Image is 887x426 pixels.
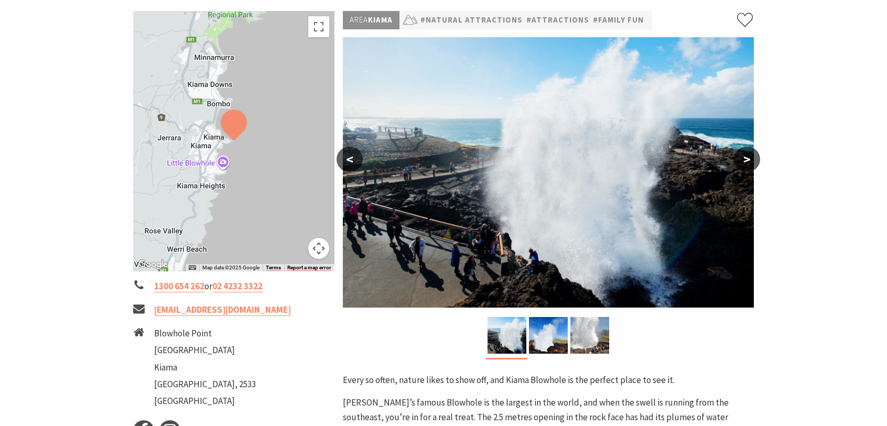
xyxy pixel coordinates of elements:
[308,16,329,37] button: Toggle fullscreen view
[154,377,256,391] li: [GEOGRAPHIC_DATA], 2533
[154,304,291,316] a: [EMAIL_ADDRESS][DOMAIN_NAME]
[420,14,523,27] a: #Natural Attractions
[136,258,170,271] a: Open this area in Google Maps (opens a new window)
[343,37,754,308] img: Close up of the Kiama Blowhole
[202,265,259,270] span: Map data ©2025 Google
[350,15,368,25] span: Area
[266,265,281,271] a: Terms (opens in new tab)
[189,264,196,271] button: Keyboard shortcuts
[488,317,526,354] img: Close up of the Kiama Blowhole
[734,147,760,172] button: >
[154,394,256,408] li: [GEOGRAPHIC_DATA]
[154,326,256,341] li: Blowhole Point
[212,280,263,292] a: 02 4232 3322
[343,11,399,29] p: Kiama
[529,317,568,354] img: Kiama Blowhole
[593,14,644,27] a: #Family Fun
[287,265,331,271] a: Report a map error
[308,238,329,259] button: Map camera controls
[570,317,609,354] img: Kiama Blowhole
[154,280,204,292] a: 1300 654 262
[133,279,334,293] li: or
[526,14,589,27] a: #Attractions
[337,147,363,172] button: <
[136,258,170,271] img: Google
[154,343,256,357] li: [GEOGRAPHIC_DATA]
[343,373,754,387] p: Every so often, nature likes to show off, and Kiama Blowhole is the perfect place to see it.
[154,361,256,375] li: Kiama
